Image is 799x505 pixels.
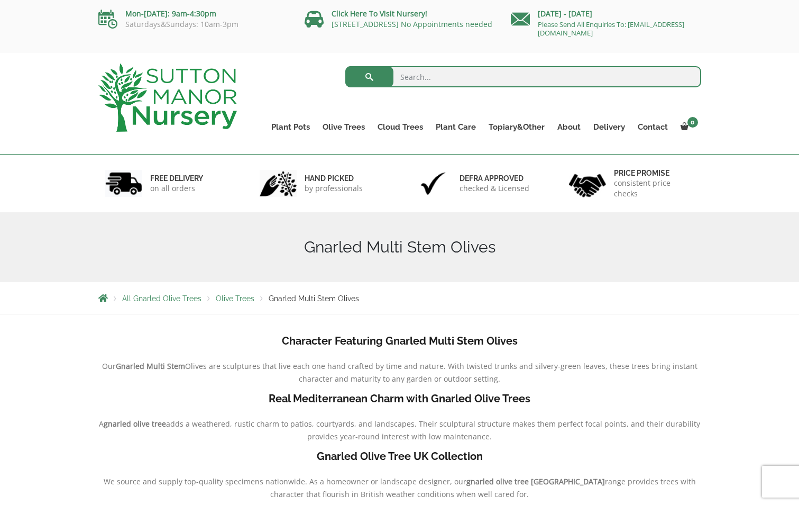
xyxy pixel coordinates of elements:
p: on all orders [150,183,203,194]
span: We source and supply top-quality specimens nationwide. As a homeowner or landscape designer, our [104,476,466,486]
a: [STREET_ADDRESS] No Appointments needed [332,19,492,29]
nav: Breadcrumbs [98,294,701,302]
p: consistent price checks [614,178,694,199]
img: 3.jpg [415,170,452,197]
span: Gnarled Multi Stem Olives [269,294,359,303]
h6: hand picked [305,174,363,183]
a: 0 [674,120,701,134]
img: 1.jpg [105,170,142,197]
span: 0 [687,117,698,128]
b: Character Featuring Gnarled Multi Stem Olives [282,335,518,347]
a: Topiary&Other [482,120,551,134]
a: Olive Trees [316,120,371,134]
p: Mon-[DATE]: 9am-4:30pm [98,7,289,20]
a: Contact [631,120,674,134]
span: adds a weathered, rustic charm to patios, courtyards, and landscapes. Their sculptural structure ... [166,419,700,441]
a: Cloud Trees [371,120,429,134]
p: Saturdays&Sundays: 10am-3pm [98,20,289,29]
h6: Defra approved [460,174,529,183]
p: [DATE] - [DATE] [511,7,701,20]
span: A [99,419,104,429]
img: 4.jpg [569,167,606,200]
h1: Gnarled Multi Stem Olives [98,238,701,257]
b: gnarled olive tree [GEOGRAPHIC_DATA] [466,476,605,486]
img: 2.jpg [260,170,297,197]
a: Plant Care [429,120,482,134]
input: Search... [345,66,701,87]
a: Click Here To Visit Nursery! [332,8,427,19]
a: Olive Trees [216,294,254,303]
p: checked & Licensed [460,183,529,194]
b: Gnarled Olive Tree UK Collection [317,450,483,463]
a: Please Send All Enquiries To: [EMAIL_ADDRESS][DOMAIN_NAME] [538,20,684,38]
p: by professionals [305,183,363,194]
b: gnarled olive tree [104,419,166,429]
span: Our [102,361,116,371]
b: Gnarled Multi Stem [116,361,185,371]
a: Plant Pots [265,120,316,134]
img: logo [98,64,237,132]
a: All Gnarled Olive Trees [122,294,201,303]
h6: FREE DELIVERY [150,174,203,183]
a: Delivery [587,120,631,134]
span: Olives are sculptures that live each one hand crafted by time and nature. With twisted trunks and... [185,361,697,384]
a: About [551,120,587,134]
b: Real Mediterranean Charm with Gnarled Olive Trees [269,392,530,405]
h6: Price promise [614,168,694,178]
